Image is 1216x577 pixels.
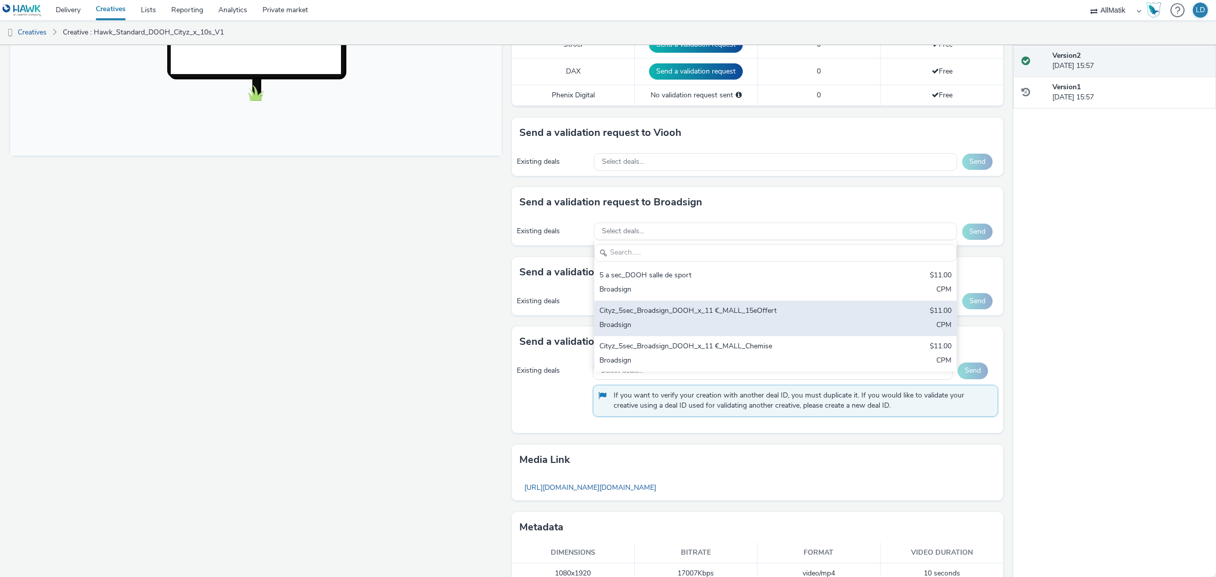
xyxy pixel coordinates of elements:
[599,355,832,367] div: Broadsign
[599,306,832,317] div: Cityz_5sec_Broadsign_DOOH_x_11 €_MALL_15eOffert
[3,4,42,17] img: undefined Logo
[962,293,993,309] button: Send
[519,520,563,535] h3: Metadata
[614,390,987,411] span: If you want to verify your creation with another deal ID, you must duplicate it. If you would lik...
[932,66,953,76] span: Free
[519,478,661,497] a: [URL][DOMAIN_NAME][DOMAIN_NAME]
[519,452,570,467] h3: Media link
[512,543,635,563] th: Dimensions
[817,40,821,49] span: 0
[1196,3,1205,18] div: LD
[962,224,993,240] button: Send
[881,543,1004,563] th: Video duration
[1052,82,1081,92] strong: Version 1
[936,320,952,332] div: CPM
[1146,2,1161,18] img: Hawk Academy
[512,58,635,85] td: DAX
[602,158,644,166] span: Select deals...
[517,157,589,167] div: Existing deals
[936,284,952,296] div: CPM
[594,244,957,262] input: Search......
[962,154,993,170] button: Send
[736,90,742,100] div: Please select a deal below and click on Send to send a validation request to Phenix Digital.
[932,40,953,49] span: Free
[5,28,15,38] img: dooh
[58,20,229,45] a: Creative : Hawk_Standard_DOOH_Cityz_x_10s_V1
[1052,51,1208,71] div: [DATE] 15:57
[519,334,719,349] h3: Send a validation request to Phenix Digital
[519,265,715,280] h3: Send a validation request to MyAdbooker
[1052,82,1208,103] div: [DATE] 15:57
[519,195,702,210] h3: Send a validation request to Broadsign
[517,366,588,376] div: Existing deals
[930,306,952,317] div: $11.00
[602,227,644,236] span: Select deals...
[517,226,589,236] div: Existing deals
[958,363,988,379] button: Send
[640,90,752,100] div: No validation request sent
[635,543,758,563] th: Bitrate
[757,543,881,563] th: Format
[930,341,952,353] div: $11.00
[601,367,643,375] span: Select deals...
[649,63,743,80] button: Send a validation request
[817,66,821,76] span: 0
[1052,51,1081,60] strong: Version 2
[817,90,821,100] span: 0
[932,90,953,100] span: Free
[936,355,952,367] div: CPM
[599,341,832,353] div: Cityz_5sec_Broadsign_DOOH_x_11 €_MALL_Chemise
[599,270,832,282] div: 5 a sec_DOOH salle de sport
[599,284,832,296] div: Broadsign
[599,320,832,332] div: Broadsign
[517,296,589,306] div: Existing deals
[930,270,952,282] div: $11.00
[519,125,681,140] h3: Send a validation request to Viooh
[1146,2,1165,18] a: Hawk Academy
[512,85,635,105] td: Phenix Digital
